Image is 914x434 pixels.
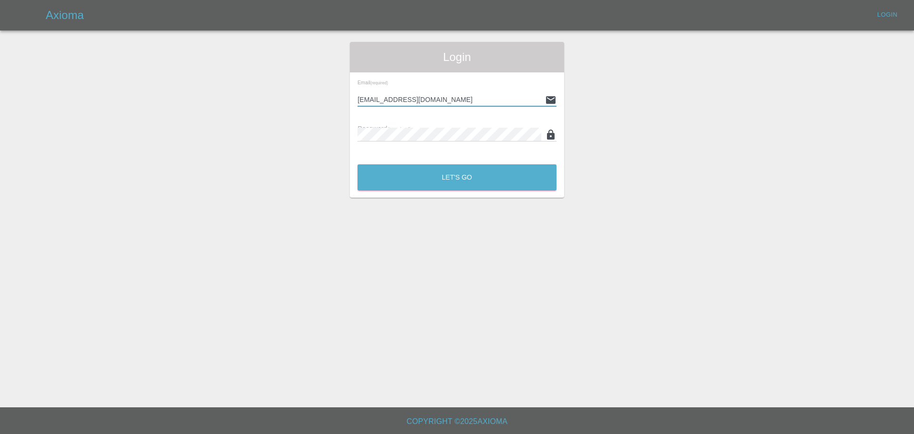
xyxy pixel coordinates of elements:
h6: Copyright © 2025 Axioma [8,415,906,428]
small: (required) [387,126,411,132]
span: Email [358,80,388,85]
a: Login [872,8,903,22]
span: Password [358,125,411,132]
span: Login [358,50,556,65]
h5: Axioma [46,8,84,23]
small: (required) [370,81,388,85]
button: Let's Go [358,164,556,191]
